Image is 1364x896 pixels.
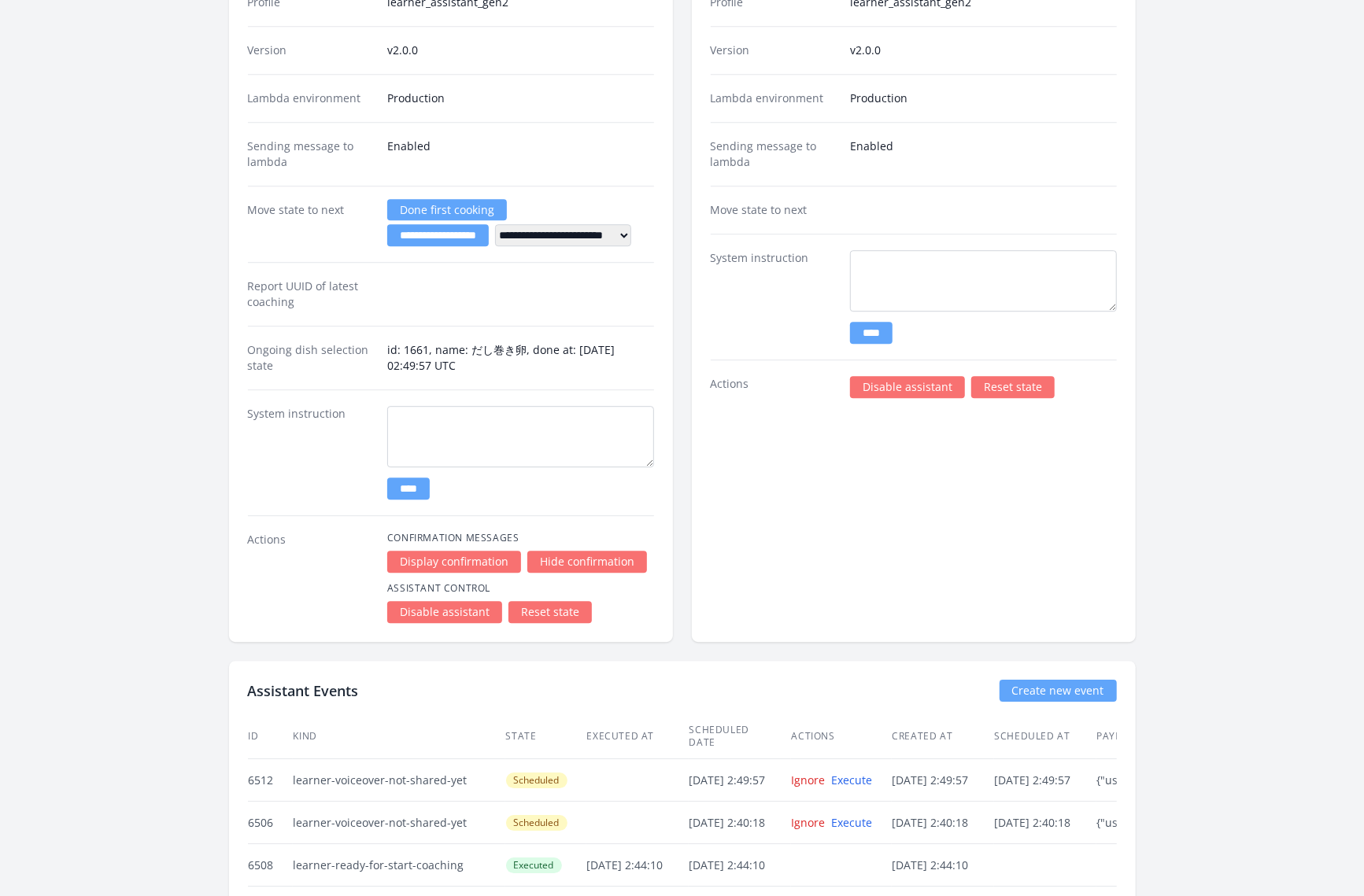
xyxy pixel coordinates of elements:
[711,202,837,218] dt: Move state to next
[850,90,1117,106] dd: Production
[850,376,965,398] a: Disable assistant
[248,90,375,106] dt: Lambda environment
[387,42,654,58] dd: v2.0.0
[248,138,375,170] dt: Sending message to lambda
[506,857,562,873] span: Executed
[248,406,375,500] dt: System instruction
[387,199,507,220] a: Done first cooking
[832,815,873,830] a: Execute
[850,42,1117,58] dd: v2.0.0
[791,714,892,759] th: Actions
[586,714,689,759] th: Executed at
[832,772,873,787] a: Execute
[248,278,375,310] dt: Report UUID of latest coaching
[527,551,647,573] a: Hide confirmation
[892,759,994,802] td: [DATE] 2:49:57
[892,714,994,759] th: Created at
[248,759,293,802] td: 6512
[248,342,375,374] dt: Ongoing dish selection state
[892,844,994,887] td: [DATE] 2:44:10
[248,680,359,702] h2: Assistant Events
[387,532,654,544] h4: Confirmation Messages
[248,802,293,844] td: 6506
[387,601,502,623] a: Disable assistant
[248,844,293,887] td: 6508
[586,844,689,887] td: [DATE] 2:44:10
[994,802,1096,844] td: [DATE] 2:40:18
[293,802,505,844] td: learner-voiceover-not-shared-yet
[293,714,505,759] th: Kind
[387,582,654,595] h4: Assistant Control
[293,759,505,802] td: learner-voiceover-not-shared-yet
[506,772,567,788] span: Scheduled
[994,759,1096,802] td: [DATE] 2:49:57
[711,138,837,170] dt: Sending message to lambda
[792,815,826,830] a: Ignore
[892,802,994,844] td: [DATE] 2:40:18
[689,844,791,887] td: [DATE] 2:44:10
[505,714,586,759] th: State
[711,376,837,398] dt: Actions
[387,342,654,374] dd: id: 1661, name: だし巻き卵, done at: [DATE] 02:49:57 UTC
[248,202,375,246] dt: Move state to next
[711,42,837,58] dt: Version
[293,844,505,887] td: learner-ready-for-start-coaching
[689,802,791,844] td: [DATE] 2:40:18
[248,532,375,623] dt: Actions
[850,138,1117,170] dd: Enabled
[387,90,654,106] dd: Production
[248,42,375,58] dt: Version
[508,601,592,623] a: Reset state
[387,138,654,170] dd: Enabled
[1000,680,1117,702] a: Create new event
[994,714,1096,759] th: Scheduled at
[506,815,567,831] span: Scheduled
[711,250,837,344] dt: System instruction
[792,772,826,787] a: Ignore
[689,759,791,802] td: [DATE] 2:49:57
[248,714,293,759] th: ID
[387,551,521,573] a: Display confirmation
[971,376,1055,398] a: Reset state
[711,90,837,106] dt: Lambda environment
[689,714,791,759] th: Scheduled date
